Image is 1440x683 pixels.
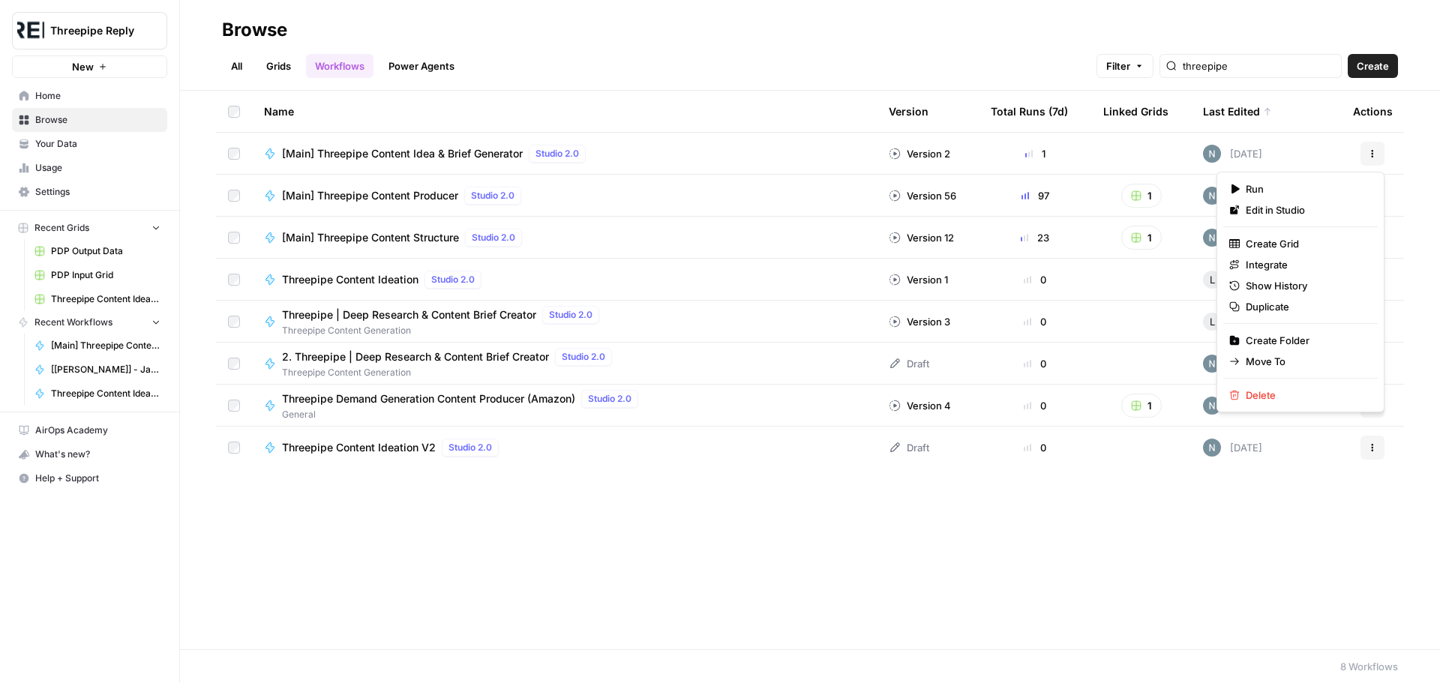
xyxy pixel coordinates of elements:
span: Threepipe Demand Generation Content Producer (Amazon) [282,391,575,406]
div: Name [264,91,865,132]
a: [Main] Threepipe Content Producer [28,334,167,358]
span: Studio 2.0 [588,392,631,406]
button: 1 [1121,226,1162,250]
button: 1 [1121,394,1162,418]
a: Threepipe Content IdeationStudio 2.0 [264,271,865,289]
span: Edit in Studio [1246,202,1366,217]
a: Threepipe Demand Generation Content Producer (Amazon)Studio 2.0General [264,390,865,421]
div: [DATE] [1203,229,1262,247]
img: c5ablnw6d01w38l43ylndsx32y4l [1203,355,1221,373]
span: L [1210,314,1215,329]
button: What's new? [12,442,167,466]
span: Help + Support [35,472,160,485]
div: Version 3 [889,314,950,329]
button: New [12,55,167,78]
img: c5ablnw6d01w38l43ylndsx32y4l [1203,187,1221,205]
div: 1 [991,146,1079,161]
span: Settings [35,185,160,199]
div: [DATE] [1203,313,1262,331]
span: Recent Workflows [34,316,112,329]
button: Create [1348,54,1398,78]
div: Linked Grids [1103,91,1168,132]
div: [DATE] [1203,187,1262,205]
span: Studio 2.0 [472,231,515,244]
span: L [1210,272,1215,287]
span: Integrate [1246,257,1366,272]
div: 23 [991,230,1079,245]
div: [DATE] [1203,439,1262,457]
span: Studio 2.0 [431,273,475,286]
a: Threepipe Content Ideation [28,382,167,406]
img: c5ablnw6d01w38l43ylndsx32y4l [1203,439,1221,457]
span: Threepipe Content Ideation Grid [51,292,160,306]
div: 8 Workflows [1340,659,1398,674]
div: Draft [889,440,929,455]
a: PDP Input Grid [28,263,167,287]
span: Studio 2.0 [448,441,492,454]
span: PDP Output Data [51,244,160,258]
a: 2. Threepipe | Deep Research & Content Brief CreatorStudio 2.0Threepipe Content Generation [264,348,865,379]
span: Create [1357,58,1389,73]
a: [Main] Threepipe Content ProducerStudio 2.0 [264,187,865,205]
div: 0 [991,398,1079,413]
span: Show History [1246,278,1366,293]
span: Recent Grids [34,221,89,235]
div: [DATE] [1203,397,1262,415]
div: [DATE] [1203,355,1262,373]
span: New [72,59,94,74]
span: Threepipe Content Ideation [282,272,418,287]
div: [DATE] [1203,145,1262,163]
div: Total Runs (7d) [991,91,1068,132]
div: Version 1 [889,272,948,287]
div: Actions [1353,91,1393,132]
span: Run [1246,181,1366,196]
div: Draft [889,356,929,371]
div: 0 [991,314,1079,329]
span: Threepipe Reply [50,23,141,38]
span: 2. Threepipe | Deep Research & Content Brief Creator [282,349,549,364]
a: Settings [12,180,167,204]
span: [[PERSON_NAME]] - Jasnum Articles [51,363,160,376]
a: Usage [12,156,167,180]
span: [Main] Threepipe Content Producer [282,188,458,203]
span: Filter [1106,58,1130,73]
a: Threepipe Content Ideation V2Studio 2.0 [264,439,865,457]
a: Threepipe Content Ideation Grid [28,287,167,311]
span: [Main] Threepipe Content Producer [51,339,160,352]
div: Last Edited [1203,91,1272,132]
div: Version 2 [889,146,950,161]
span: [Main] Threepipe Content Idea & Brief Generator [282,146,523,161]
a: Power Agents [379,54,463,78]
div: What's new? [13,443,166,466]
a: [Main] Threepipe Content Idea & Brief GeneratorStudio 2.0 [264,145,865,163]
span: Browse [35,113,160,127]
a: [Main] Threepipe Content StructureStudio 2.0 [264,229,865,247]
input: Search [1183,58,1335,73]
span: Delete [1246,388,1366,403]
img: c5ablnw6d01w38l43ylndsx32y4l [1203,229,1221,247]
img: c5ablnw6d01w38l43ylndsx32y4l [1203,145,1221,163]
span: Create Grid [1246,236,1366,251]
div: 97 [991,188,1079,203]
span: Studio 2.0 [562,350,605,364]
button: Recent Workflows [12,311,167,334]
div: [DATE] [1203,271,1262,289]
span: Duplicate [1246,299,1366,314]
span: Studio 2.0 [535,147,579,160]
div: Version [889,91,928,132]
span: Threepipe Content Generation [282,366,618,379]
a: Threepipe | Deep Research & Content Brief CreatorStudio 2.0Threepipe Content Generation [264,306,865,337]
button: Filter [1096,54,1153,78]
span: Threepipe Content Ideation [51,387,160,400]
div: Version 4 [889,398,951,413]
span: Home [35,89,160,103]
span: AirOps Academy [35,424,160,437]
span: Create Folder [1246,333,1366,348]
a: [[PERSON_NAME]] - Jasnum Articles [28,358,167,382]
span: Studio 2.0 [471,189,514,202]
span: PDP Input Grid [51,268,160,282]
a: Workflows [306,54,373,78]
span: Studio 2.0 [549,308,592,322]
span: Your Data [35,137,160,151]
div: 0 [991,440,1079,455]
